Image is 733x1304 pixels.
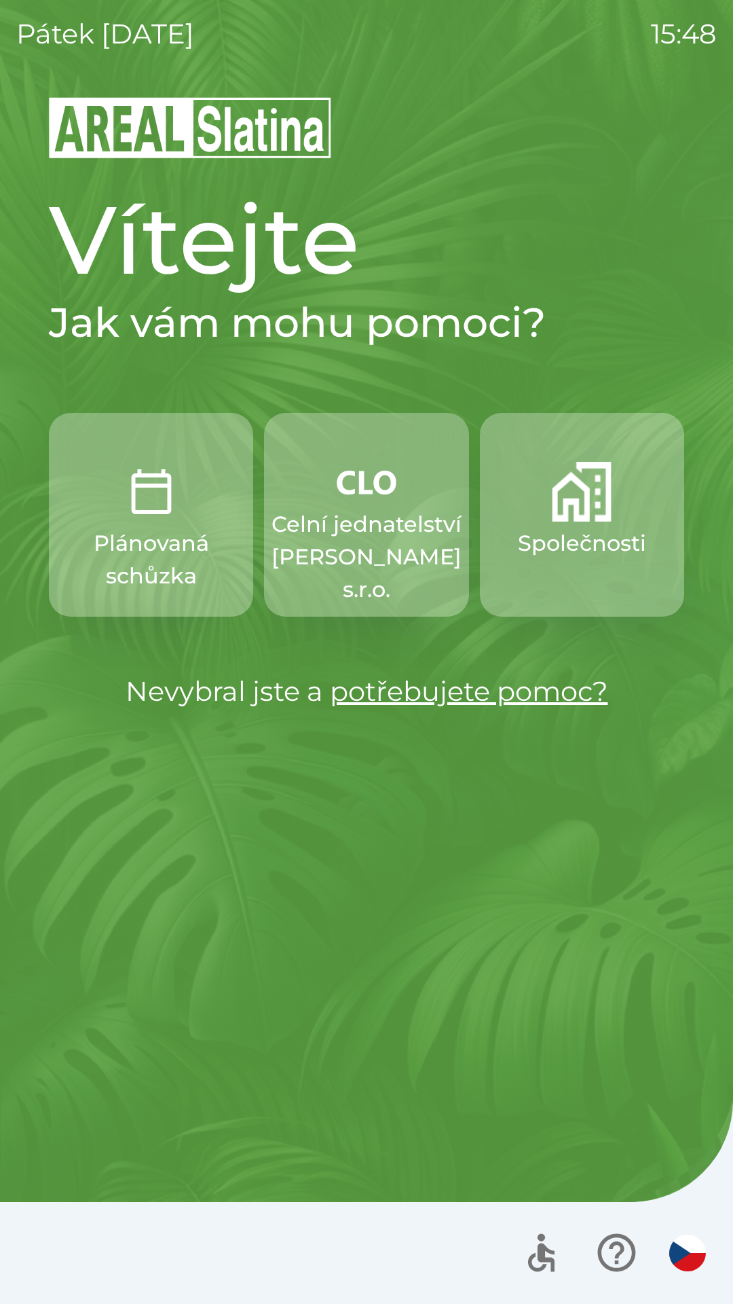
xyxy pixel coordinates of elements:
h1: Vítejte [49,182,684,297]
img: 58b4041c-2a13-40f9-aad2-b58ace873f8c.png [552,462,612,522]
p: Plánovaná schůzka [81,527,221,592]
button: Společnosti [480,413,684,617]
button: Plánovaná schůzka [49,413,253,617]
a: potřebujete pomoc? [330,674,608,708]
img: cs flag [669,1235,706,1271]
img: 0ea463ad-1074-4378-bee6-aa7a2f5b9440.png [121,462,181,522]
img: Logo [49,95,684,160]
p: 15:48 [651,14,717,54]
img: 889875ac-0dea-4846-af73-0927569c3e97.png [337,462,396,503]
button: Celní jednatelství [PERSON_NAME] s.r.o. [264,413,468,617]
h2: Jak vám mohu pomoci? [49,297,684,348]
p: pátek [DATE] [16,14,194,54]
p: Společnosti [518,527,646,560]
p: Celní jednatelství [PERSON_NAME] s.r.o. [271,508,462,606]
p: Nevybral jste a [49,671,684,712]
